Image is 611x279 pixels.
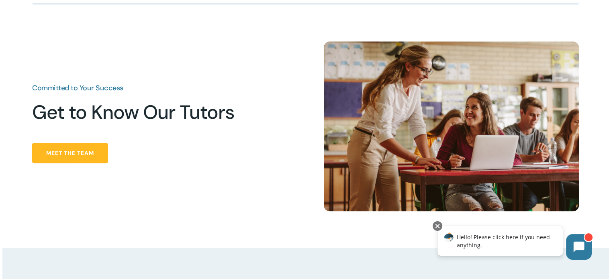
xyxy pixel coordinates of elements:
a: Meet the Team [32,143,108,163]
img: Happy Tutors 11 [324,41,579,211]
h2: Get to Know Our Tutors [32,101,267,124]
span: Meet the Team [46,149,94,157]
iframe: Chatbot [429,220,600,268]
h3: Committed to Your Success [32,86,267,91]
